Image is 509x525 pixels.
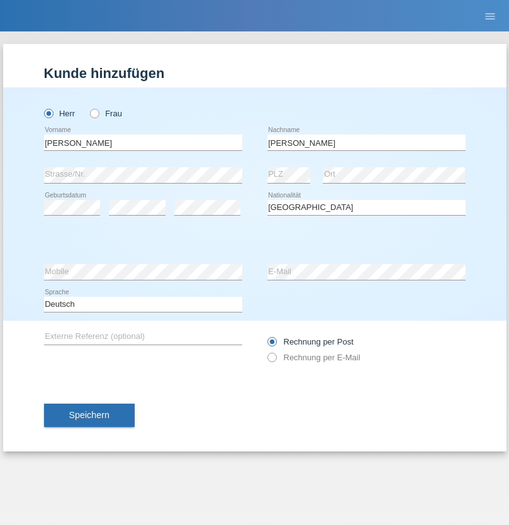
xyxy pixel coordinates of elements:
input: Rechnung per Post [267,337,276,353]
h1: Kunde hinzufügen [44,65,466,81]
input: Frau [90,109,98,117]
label: Rechnung per Post [267,337,354,346]
label: Herr [44,109,76,118]
i: menu [484,10,496,23]
a: menu [478,12,503,19]
label: Frau [90,109,122,118]
button: Speichern [44,404,135,428]
label: Rechnung per E-Mail [267,353,361,362]
span: Speichern [69,410,109,420]
input: Herr [44,109,52,117]
input: Rechnung per E-Mail [267,353,276,368]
